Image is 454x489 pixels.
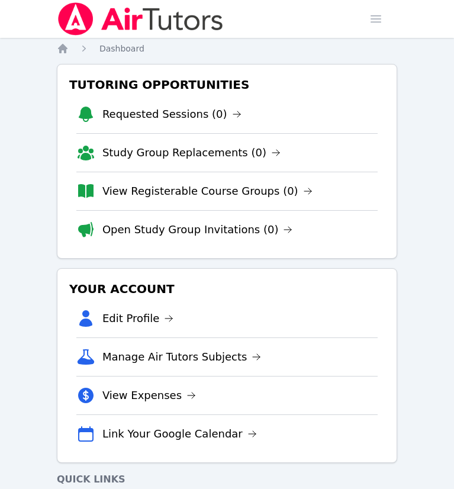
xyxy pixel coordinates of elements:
h4: Quick Links [57,472,397,487]
a: Manage Air Tutors Subjects [102,349,262,365]
a: Edit Profile [102,310,174,327]
a: Requested Sessions (0) [102,106,242,123]
h3: Tutoring Opportunities [67,74,387,95]
nav: Breadcrumb [57,43,397,54]
a: View Expenses [102,387,196,404]
h3: Your Account [67,278,387,300]
a: Study Group Replacements (0) [102,144,281,161]
a: View Registerable Course Groups (0) [102,183,313,200]
a: Dashboard [99,43,144,54]
img: Air Tutors [57,2,224,36]
a: Link Your Google Calendar [102,426,257,442]
a: Open Study Group Invitations (0) [102,221,293,238]
span: Dashboard [99,44,144,53]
